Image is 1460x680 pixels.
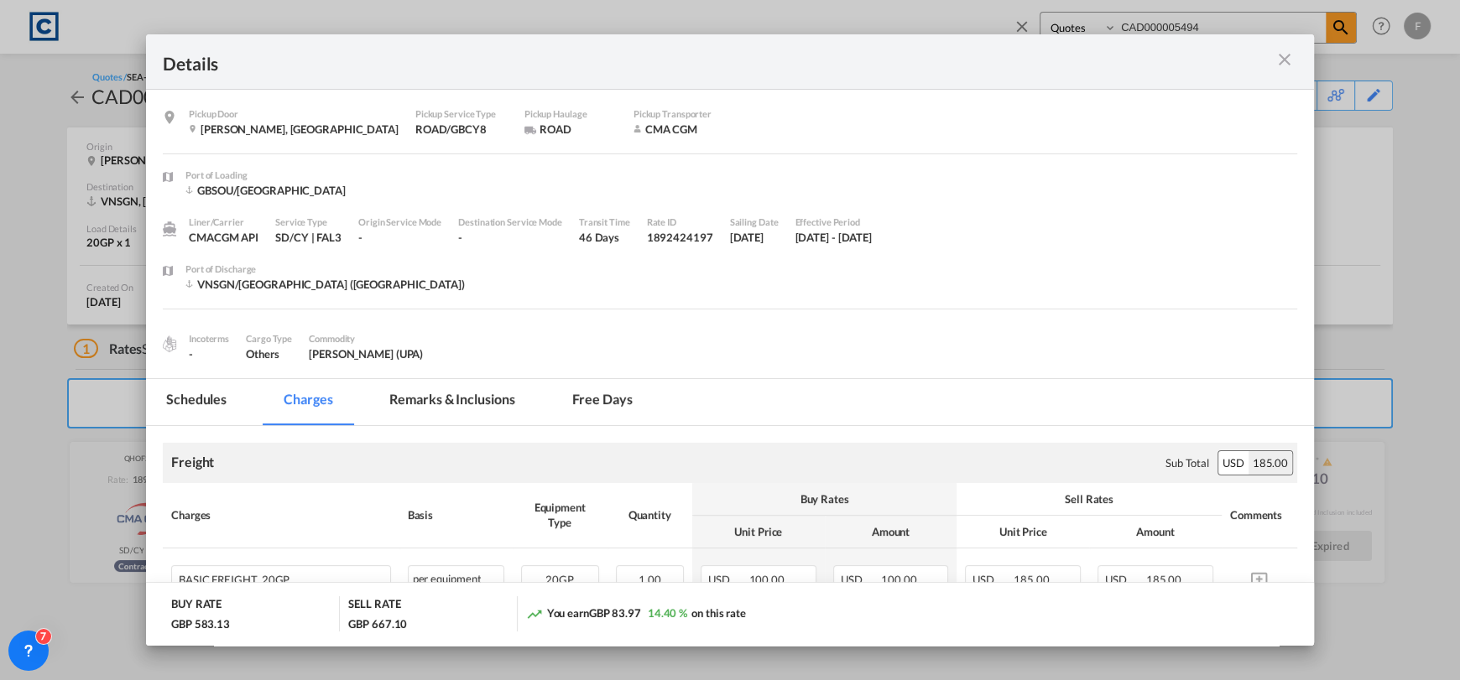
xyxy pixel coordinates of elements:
[749,573,785,586] span: 100.00
[275,215,342,230] div: Service Type
[179,566,332,586] div: BASIC FREIGHT
[1089,516,1222,548] th: Amount
[521,500,599,530] div: Equipment Type
[258,574,290,586] span: 20GP
[246,346,292,361] div: Others
[1222,483,1297,548] th: Comments
[171,616,230,631] div: GBP 583.13
[408,565,504,595] div: per equipment
[1146,573,1181,586] span: 185.00
[189,331,229,346] div: Incoterms
[189,106,399,122] div: Pickup Door
[1275,49,1295,70] md-icon: icon-close m-3 fg-AAA8AD cursor
[369,379,534,425] md-tab-item: Remarks & Inclusions
[692,516,825,548] th: Unit Price
[185,262,465,277] div: Port of Discharge
[316,231,342,244] span: FAL3
[634,122,726,137] div: CMA CGM
[309,347,423,361] span: [PERSON_NAME] (UPA)
[13,592,71,655] iframe: Chat
[965,491,1212,506] div: Sell Rates
[545,573,574,586] span: 20GP
[526,605,543,622] md-icon: icon-trending-up
[171,507,391,522] div: Charges
[730,230,779,245] div: 5 Dec 2024
[972,573,1011,586] span: USD
[1218,451,1249,475] div: USD
[189,230,258,245] div: CMACGM API
[163,51,1184,72] div: Details
[579,230,630,245] div: 46 Days
[189,215,258,230] div: Liner/Carrier
[146,379,670,425] md-pagination-wrapper: Use the left and right arrow keys to navigate between tabs
[730,215,779,230] div: Sailing Date
[263,379,352,425] md-tab-item: Charges
[795,215,872,230] div: Effective Period
[701,491,948,506] div: Buy Rates
[458,215,562,230] div: Destination Service Mode
[171,453,214,471] div: Freight
[634,106,726,122] div: Pickup Transporter
[1014,573,1049,586] span: 185.00
[160,335,179,353] img: cargo.png
[408,507,504,522] div: Basis
[458,230,562,245] div: -
[189,346,229,361] div: -
[348,616,407,631] div: GBP 667.10
[579,215,630,230] div: Transit Time
[647,215,730,262] div: 1892424197
[526,605,746,623] div: You earn on this rate
[881,573,916,586] span: 100.00
[309,231,317,244] span: |
[309,331,423,346] div: Commodity
[415,106,508,122] div: Pickup Service Type
[189,122,399,137] div: Crawley , United Kingdom
[171,596,222,615] div: BUY RATE
[957,516,1089,548] th: Unit Price
[841,573,879,586] span: USD
[647,215,713,230] div: Rate ID
[639,573,661,586] span: 1.00
[358,215,441,230] div: Origin Service Mode
[358,230,441,245] div: -
[647,230,713,245] div: 1892424197
[551,379,652,425] md-tab-item: Free days
[708,573,747,586] span: USD
[415,122,508,137] div: ROAD/GBCY8
[185,168,346,183] div: Port of Loading
[589,606,641,620] span: GBP 83.97
[185,183,346,198] div: GBSOU/Southampton
[524,106,617,122] div: Pickup Haulage
[1105,573,1144,586] span: USD
[1249,451,1292,475] div: 185.00
[524,122,617,137] div: ROAD
[825,516,957,548] th: Amount
[616,507,684,522] div: Quantity
[1165,455,1209,470] div: Sub Total
[648,606,687,620] span: 14.40 %
[146,34,1314,646] md-dialog: Pickup Door ...
[146,379,247,425] md-tab-item: Schedules
[348,596,400,615] div: SELL RATE
[185,277,465,292] div: VNSGN/Ho Chi Minh City (Saigon)
[246,331,292,346] div: Cargo Type
[275,231,309,244] span: SD/CY
[795,230,872,245] div: 1 Nov 2024 - 31 Dec 2024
